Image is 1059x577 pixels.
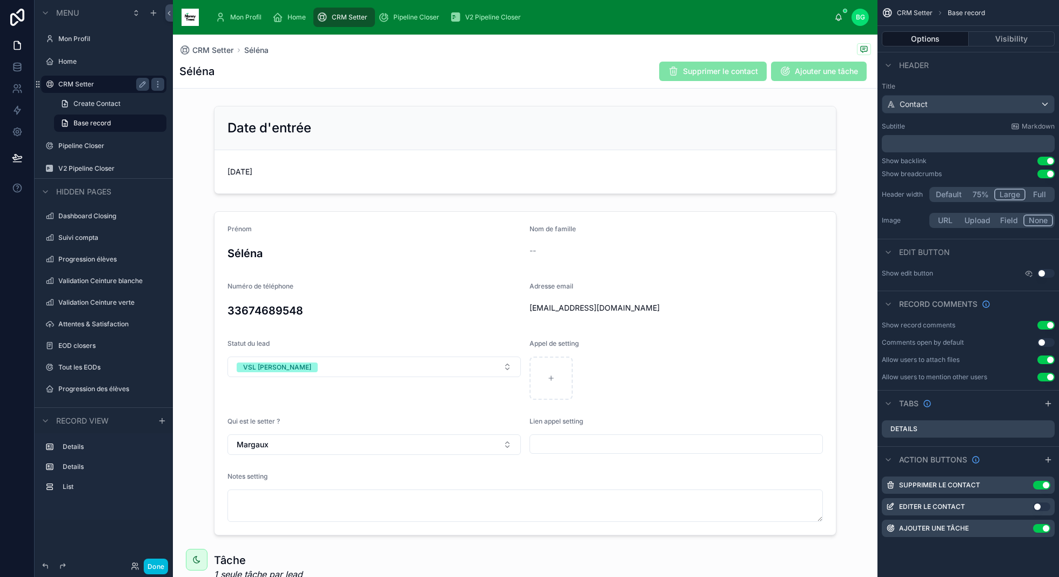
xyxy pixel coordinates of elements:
[897,9,933,17] span: CRM Setter
[899,398,919,409] span: Tabs
[882,122,905,131] label: Subtitle
[287,13,306,22] span: Home
[899,481,980,489] label: Supprimer le contact
[960,214,995,226] button: Upload
[269,8,313,27] a: Home
[58,80,145,89] label: CRM Setter
[1026,189,1053,200] button: Full
[58,57,160,66] label: Home
[899,247,950,258] span: Edit button
[375,8,447,27] a: Pipeline Closer
[179,45,233,56] a: CRM Setter
[313,8,375,27] a: CRM Setter
[994,189,1026,200] button: Large
[393,13,439,22] span: Pipeline Closer
[54,115,166,132] a: Base record
[58,233,160,242] label: Suivi compta
[882,269,933,278] label: Show edit button
[73,99,120,108] span: Create Contact
[882,355,960,364] div: Allow users to attach files
[882,157,927,165] div: Show backlink
[35,433,173,506] div: scrollable content
[882,95,1055,113] button: Contact
[890,425,917,433] label: Details
[58,298,160,307] label: Validation Ceinture verte
[58,35,160,43] label: Mon Profil
[882,321,955,330] div: Show record comments
[447,8,528,27] a: V2 Pipeline Closer
[56,186,111,197] span: Hidden pages
[882,170,942,178] div: Show breadcrumbs
[882,135,1055,152] div: scrollable content
[332,13,367,22] span: CRM Setter
[882,216,925,225] label: Image
[58,277,160,285] label: Validation Ceinture blanche
[995,214,1024,226] button: Field
[58,363,160,372] label: Tout les EODs
[1023,214,1053,226] button: None
[931,214,960,226] button: URL
[967,189,994,200] button: 75%
[899,299,977,310] span: Record comments
[899,454,967,465] span: Action buttons
[882,190,925,199] label: Header width
[58,320,160,328] label: Attentes & Satisfaction
[900,99,928,110] span: Contact
[207,5,834,29] div: scrollable content
[58,142,160,150] label: Pipeline Closer
[882,373,987,381] div: Allow users to mention other users
[465,13,521,22] span: V2 Pipeline Closer
[182,9,199,26] img: App logo
[56,8,79,18] span: Menu
[179,64,215,79] h1: Séléna
[899,502,965,511] label: Editer le contact
[58,212,160,220] label: Dashboard Closing
[73,119,111,128] span: Base record
[882,31,969,46] button: Options
[56,415,109,426] span: Record view
[244,45,269,56] a: Séléna
[856,13,865,22] span: BG
[948,9,985,17] span: Base record
[899,60,929,71] span: Header
[212,8,269,27] a: Mon Profil
[882,338,964,347] div: Comments open by default
[58,341,160,350] label: EOD closers
[899,524,969,533] label: Ajouter une tâche
[58,255,160,264] label: Progression élèves
[63,462,158,471] label: Details
[230,13,262,22] span: Mon Profil
[58,385,160,393] label: Progression des élèves
[1022,122,1055,131] span: Markdown
[54,95,166,112] a: Create Contact
[882,82,1055,91] label: Title
[144,559,168,574] button: Done
[931,189,967,200] button: Default
[969,31,1055,46] button: Visibility
[58,164,160,173] label: V2 Pipeline Closer
[63,482,158,491] label: List
[192,45,233,56] span: CRM Setter
[63,442,158,451] label: Details
[1011,122,1055,131] a: Markdown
